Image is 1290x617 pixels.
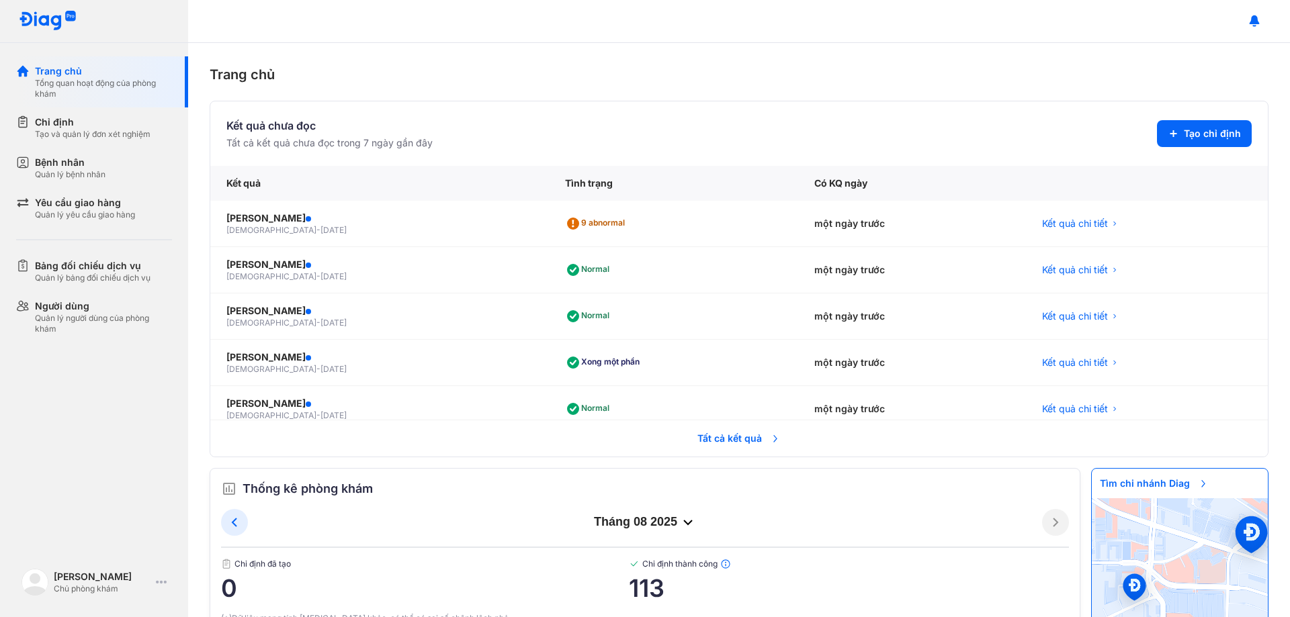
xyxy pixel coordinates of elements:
div: Người dùng [35,299,172,313]
div: [PERSON_NAME] [226,350,533,364]
div: Bệnh nhân [35,156,105,169]
div: 9 abnormal [565,213,630,234]
span: [DEMOGRAPHIC_DATA] [226,225,316,235]
span: [DATE] [320,318,347,328]
div: một ngày trước [798,201,1027,247]
span: - [316,410,320,420]
span: Kết quả chi tiết [1042,217,1108,230]
span: - [316,225,320,235]
img: logo [21,569,48,596]
span: Kết quả chi tiết [1042,356,1108,369]
span: - [316,318,320,328]
div: Normal [565,305,615,327]
div: Quản lý yêu cầu giao hàng [35,209,135,220]
span: [DEMOGRAPHIC_DATA] [226,410,316,420]
div: Quản lý bệnh nhân [35,169,105,180]
span: [DEMOGRAPHIC_DATA] [226,364,316,374]
span: - [316,271,320,281]
span: 113 [629,575,1069,602]
span: - [316,364,320,374]
div: Chủ phòng khám [54,583,150,594]
div: Normal [565,398,615,420]
div: Xong một phần [565,352,645,373]
div: một ngày trước [798,247,1027,293]
div: Có KQ ngày [798,166,1027,201]
div: [PERSON_NAME] [226,258,533,271]
div: Yêu cầu giao hàng [35,196,135,209]
div: Kết quả [210,166,549,201]
span: Kết quả chi tiết [1042,263,1108,277]
div: một ngày trước [798,340,1027,386]
div: Quản lý người dùng của phòng khám [35,313,172,334]
div: tháng 08 2025 [248,514,1042,530]
span: Chỉ định thành công [629,559,1069,569]
span: Tất cả kết quả [689,424,789,453]
div: Kết quả chưa đọc [226,117,433,134]
div: [PERSON_NAME] [226,304,533,318]
span: [DATE] [320,225,347,235]
div: một ngày trước [798,386,1027,432]
div: [PERSON_NAME] [226,211,533,225]
span: Tìm chi nhánh Diag [1092,469,1217,498]
div: [PERSON_NAME] [54,570,150,583]
span: [DEMOGRAPHIC_DATA] [226,318,316,328]
span: Kết quả chi tiết [1042,402,1108,416]
img: logo [19,11,77,32]
div: Chỉ định [35,115,150,129]
div: Trang chủ [210,64,1268,85]
span: [DEMOGRAPHIC_DATA] [226,271,316,281]
div: [PERSON_NAME] [226,397,533,410]
div: Tất cả kết quả chưa đọc trong 7 ngày gần đây [226,136,433,150]
div: Bảng đối chiếu dịch vụ [35,259,150,273]
span: [DATE] [320,364,347,374]
span: Kết quả chi tiết [1042,310,1108,323]
div: Tổng quan hoạt động của phòng khám [35,78,172,99]
span: Tạo chỉ định [1184,127,1241,140]
span: 0 [221,575,629,602]
img: checked-green.01cc79e0.svg [629,559,640,569]
div: Quản lý bảng đối chiếu dịch vụ [35,273,150,283]
img: document.50c4cfd0.svg [221,559,232,569]
span: Thống kê phòng khám [243,479,373,498]
span: Chỉ định đã tạo [221,559,629,569]
div: một ngày trước [798,293,1027,340]
span: [DATE] [320,271,347,281]
img: order.5a6da16c.svg [221,481,237,497]
div: Tình trạng [549,166,798,201]
button: Tạo chỉ định [1157,120,1252,147]
img: info.7e716105.svg [720,559,731,569]
div: Normal [565,259,615,281]
div: Trang chủ [35,64,172,78]
div: Tạo và quản lý đơn xét nghiệm [35,129,150,140]
span: [DATE] [320,410,347,420]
